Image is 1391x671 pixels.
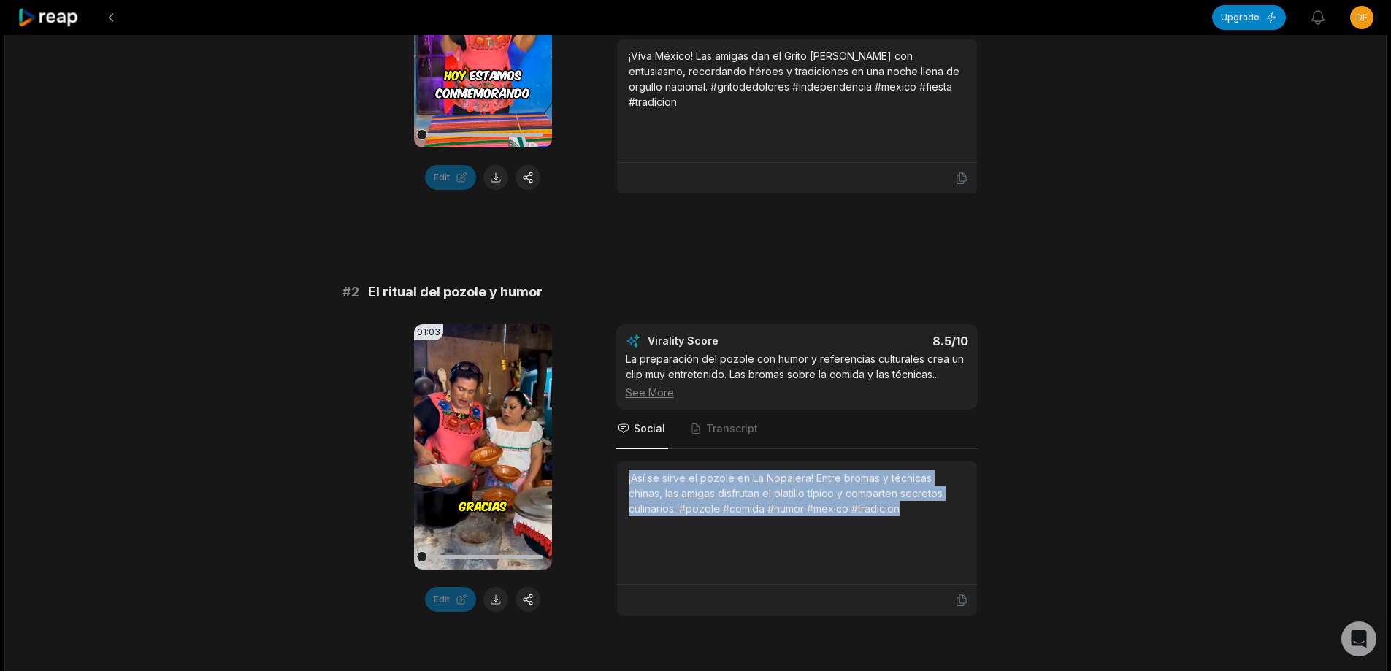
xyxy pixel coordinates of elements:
nav: Tabs [616,410,978,449]
span: El ritual del pozole y humor [368,282,543,302]
div: ¡Viva México! Las amigas dan el Grito [PERSON_NAME] con entusiasmo, recordando héroes y tradicion... [629,48,965,110]
button: Upgrade [1212,5,1286,30]
div: La preparación del pozole con humor y referencias culturales crea un clip muy entretenido. Las br... [626,351,968,400]
div: Virality Score [648,334,805,348]
span: # 2 [342,282,359,302]
div: See More [626,385,968,400]
button: Edit [425,165,476,190]
button: Edit [425,587,476,612]
div: 8.5 /10 [811,334,968,348]
span: Transcript [706,421,758,436]
div: Open Intercom Messenger [1341,621,1376,656]
div: ¡Así se sirve el pozole en La Nopalera! Entre bromas y técnicas chinas, las amigas disfrutan el p... [629,470,965,516]
video: Your browser does not support mp4 format. [414,324,552,570]
span: Social [634,421,665,436]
